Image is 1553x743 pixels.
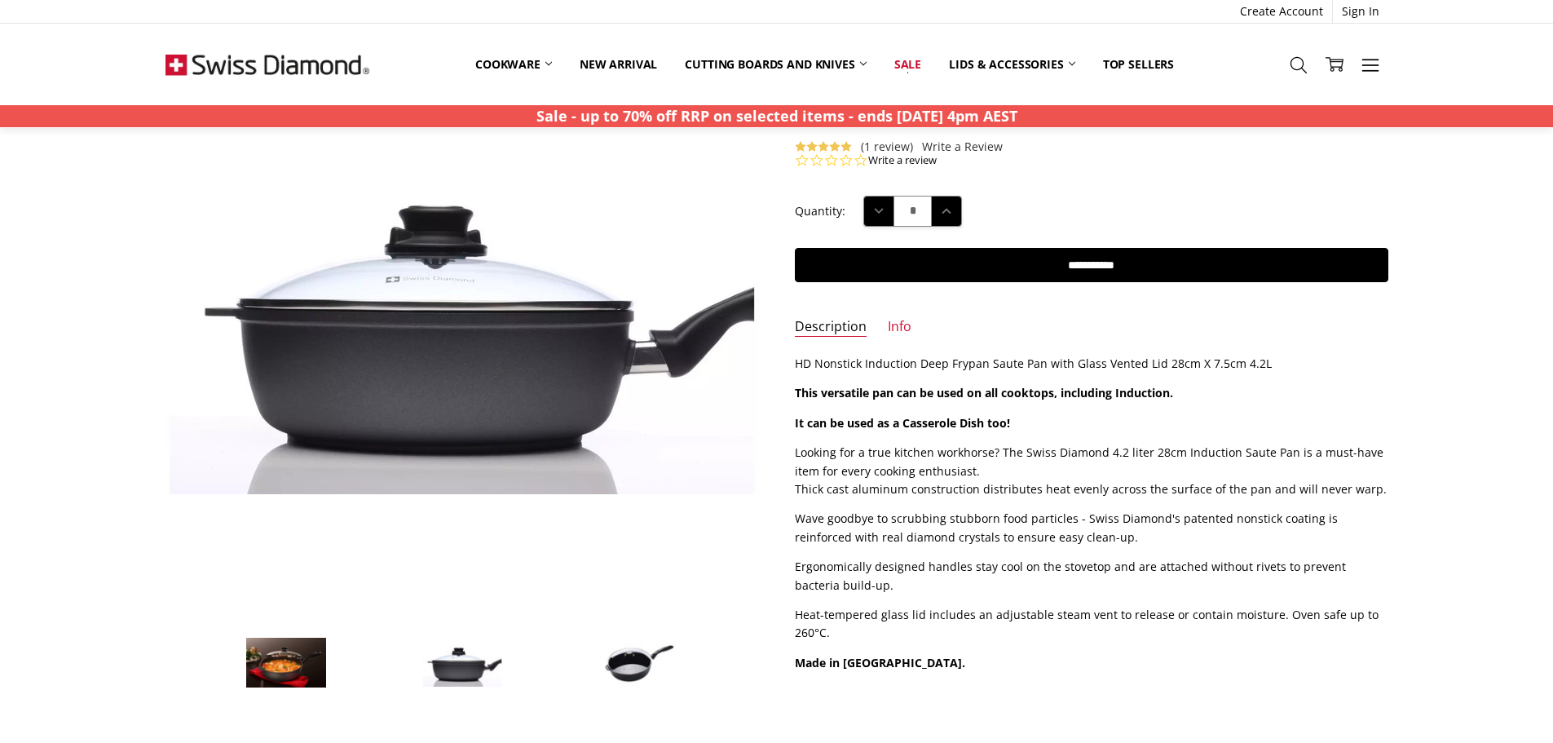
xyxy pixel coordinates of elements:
[795,415,1010,431] strong: It can be used as a Casserole Dish too!
[795,558,1388,595] p: Ergonomically designed handles stay cool on the stovetop and are attached without rivets to preve...
[598,635,679,691] img: Nonstick INDUCTION HD Deep Frypan Saute Casserole with Glass lid 28cm X 7.5cm 4.2L
[245,637,327,688] img: Nonstick INDUCTION HD Deep Frypan Saute Casserole with Glass lid 28cm X 7.5cm 4.2L
[795,355,1388,373] p: HD Nonstick Induction Deep Frypan Saute Pan with Glass Vented Lid 28cm X 7.5cm 4.2L
[795,444,1388,498] p: Looking for a true kitchen workhorse? The Swiss Diamond 4.2 liter 28cm Induction Saute Pan is a m...
[861,140,913,153] a: (1 review)
[868,153,937,168] a: Write a review
[795,655,965,670] strong: Made in [GEOGRAPHIC_DATA].
[795,606,1388,643] p: Heat-tempered glass lid includes an adjustable steam vent to release or contain moisture. Oven sa...
[935,46,1088,82] a: Lids & Accessories
[795,202,845,220] label: Quantity:
[566,46,671,82] a: New arrival
[1089,46,1188,82] a: Top Sellers
[922,140,1003,153] a: Write a Review
[880,46,935,82] a: Sale
[421,638,503,688] img: Nonstick INDUCTION HD Deep Frypan Saute Casserole with Glass lid 28cm X 7.5cm 4.2L
[165,24,369,105] img: Free Shipping On Every Order
[888,318,911,337] a: Info
[461,46,566,82] a: Cookware
[795,510,1388,546] p: Wave goodbye to scrubbing stubborn food particles - Swiss Diamond's patented nonstick coating is ...
[671,46,880,82] a: Cutting boards and knives
[795,318,867,337] a: Description
[536,106,1017,126] strong: Sale - up to 70% off RRP on selected items - ends [DATE] 4pm AEST
[795,385,1173,400] strong: This versatile pan can be used on all cooktops, including Induction.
